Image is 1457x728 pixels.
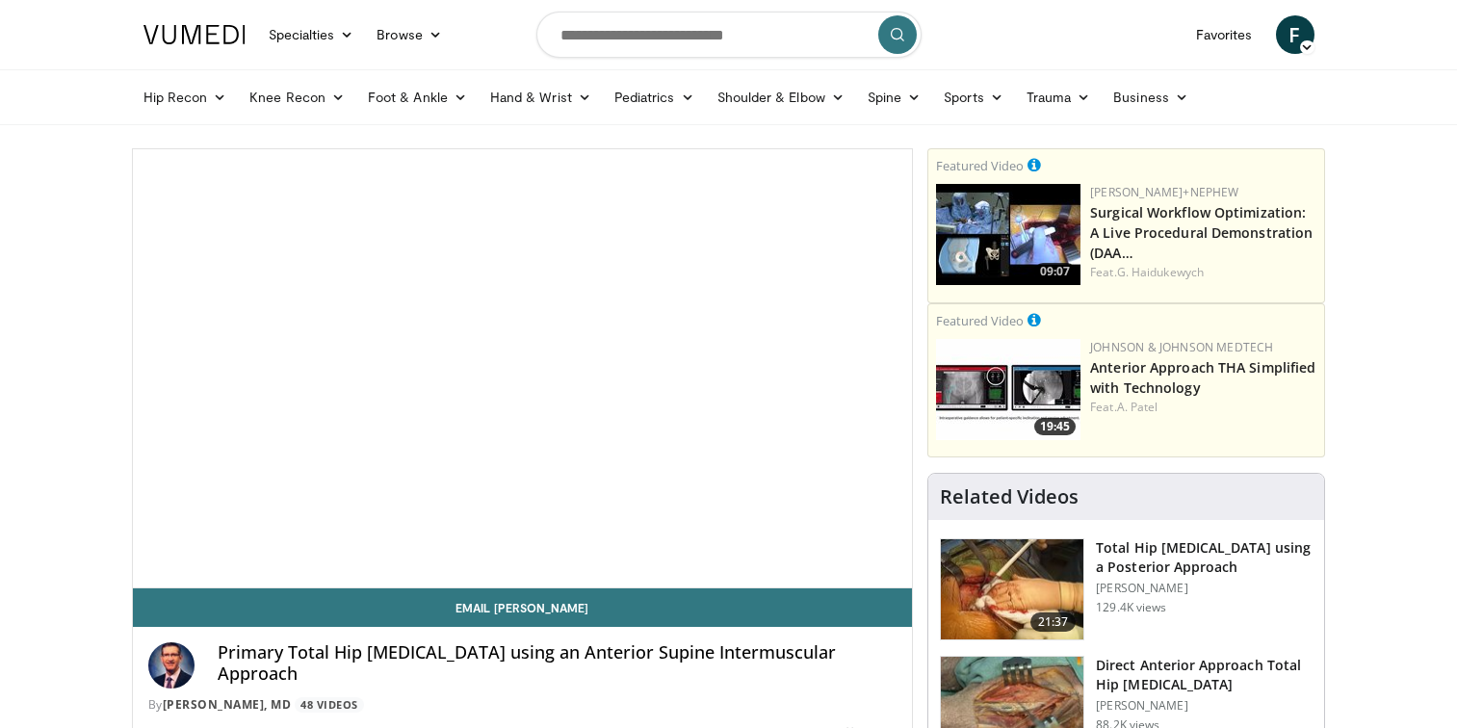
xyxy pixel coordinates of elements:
[1276,15,1314,54] a: F
[143,25,246,44] img: VuMedi Logo
[706,78,856,117] a: Shoulder & Elbow
[1015,78,1103,117] a: Trauma
[1096,600,1166,615] p: 129.4K views
[936,184,1080,285] img: bcfc90b5-8c69-4b20-afee-af4c0acaf118.150x105_q85_crop-smart_upscale.jpg
[148,642,195,689] img: Avatar
[1117,264,1204,280] a: G. Haidukewych
[536,12,922,58] input: Search topics, interventions
[1184,15,1264,54] a: Favorites
[238,78,356,117] a: Knee Recon
[1034,418,1076,435] span: 19:45
[1030,612,1077,632] span: 21:37
[356,78,479,117] a: Foot & Ankle
[1096,538,1313,577] h3: Total Hip [MEDICAL_DATA] using a Posterior Approach
[133,149,913,588] video-js: Video Player
[257,15,366,54] a: Specialties
[936,312,1024,329] small: Featured Video
[932,78,1015,117] a: Sports
[1090,339,1273,355] a: Johnson & Johnson MedTech
[936,184,1080,285] a: 09:07
[1090,358,1315,397] a: Anterior Approach THA Simplified with Technology
[365,15,454,54] a: Browse
[295,697,365,714] a: 48 Videos
[940,538,1313,640] a: 21:37 Total Hip [MEDICAL_DATA] using a Posterior Approach [PERSON_NAME] 129.4K views
[1117,399,1158,415] a: A. Patel
[148,696,898,714] div: By
[1090,264,1316,281] div: Feat.
[1090,184,1238,200] a: [PERSON_NAME]+Nephew
[1034,263,1076,280] span: 09:07
[479,78,603,117] a: Hand & Wrist
[856,78,932,117] a: Spine
[941,539,1083,639] img: 286987_0000_1.png.150x105_q85_crop-smart_upscale.jpg
[1090,203,1313,262] a: Surgical Workflow Optimization: A Live Procedural Demonstration (DAA…
[936,339,1080,440] img: 06bb1c17-1231-4454-8f12-6191b0b3b81a.150x105_q85_crop-smart_upscale.jpg
[1096,581,1313,596] p: [PERSON_NAME]
[940,485,1079,508] h4: Related Videos
[132,78,239,117] a: Hip Recon
[1090,399,1316,416] div: Feat.
[936,339,1080,440] a: 19:45
[1102,78,1200,117] a: Business
[133,588,913,627] a: Email [PERSON_NAME]
[218,642,898,684] h4: Primary Total Hip [MEDICAL_DATA] using an Anterior Supine Intermuscular Approach
[1096,698,1313,714] p: [PERSON_NAME]
[163,696,292,713] a: [PERSON_NAME], MD
[1096,656,1313,694] h3: Direct Anterior Approach Total Hip [MEDICAL_DATA]
[603,78,706,117] a: Pediatrics
[936,157,1024,174] small: Featured Video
